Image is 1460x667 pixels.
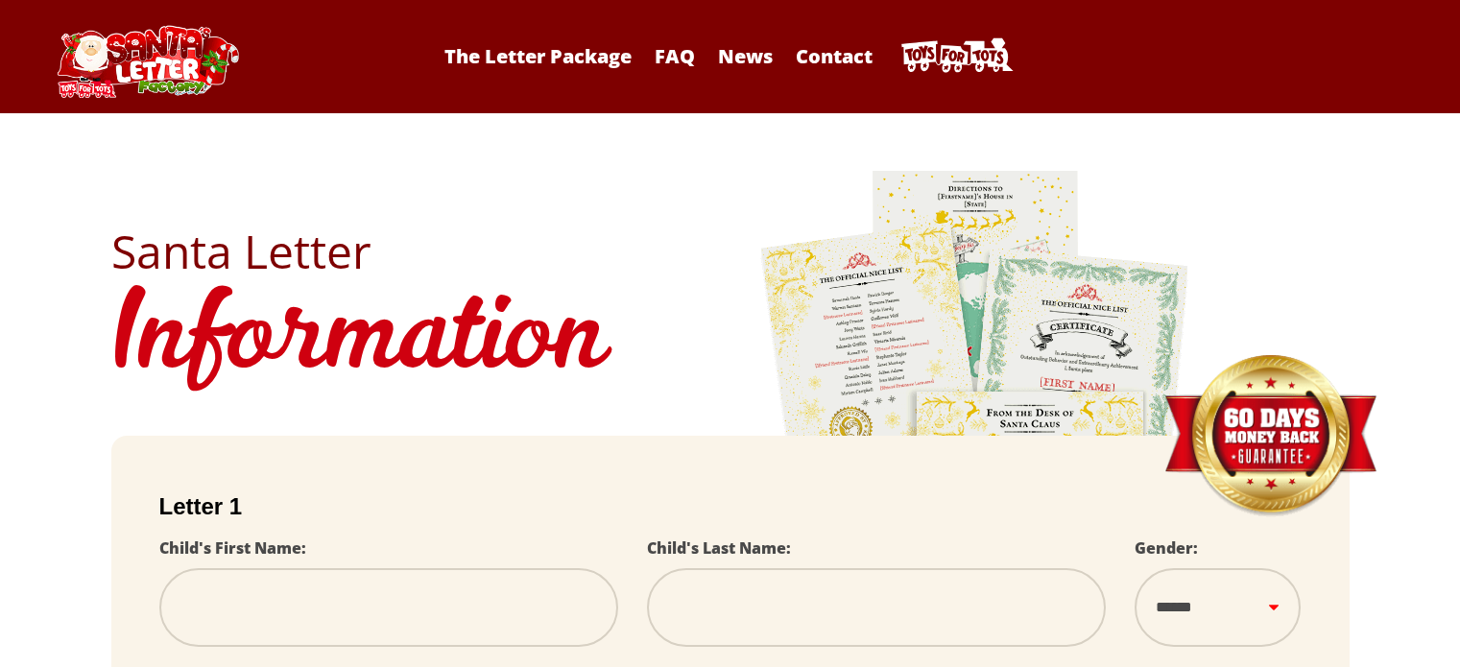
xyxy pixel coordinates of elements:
[159,537,306,559] label: Child's First Name:
[51,25,243,98] img: Santa Letter Logo
[1135,537,1198,559] label: Gender:
[645,43,705,69] a: FAQ
[647,537,791,559] label: Child's Last Name:
[111,228,1350,274] h2: Santa Letter
[435,43,641,69] a: The Letter Package
[159,493,1302,520] h2: Letter 1
[708,43,782,69] a: News
[111,274,1350,407] h1: Information
[1162,354,1378,518] img: Money Back Guarantee
[786,43,882,69] a: Contact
